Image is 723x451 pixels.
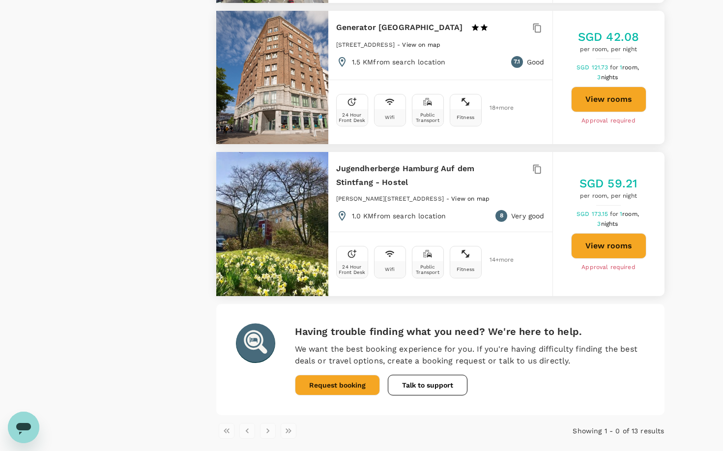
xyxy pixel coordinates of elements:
h6: Jugendherberge Hamburg Auf dem Stintfang - Hostel [336,162,478,189]
p: 1.5 KM from search location [352,57,446,67]
p: Showing 1 - 0 of 13 results [515,426,664,436]
span: 7.1 [514,57,520,67]
div: Public Transport [414,112,441,123]
h5: SGD 42.08 [578,29,639,45]
span: - [446,195,451,202]
div: Wifi [385,267,395,272]
button: Talk to support [388,375,467,395]
span: nights [601,220,618,227]
span: View on map [402,41,440,48]
div: 24 Hour Front Desk [339,264,366,275]
span: room, [622,210,639,217]
h6: Generator [GEOGRAPHIC_DATA] [336,21,463,34]
span: 1 [620,64,640,71]
span: 3 [597,74,619,81]
span: for [610,210,620,217]
span: SGD 173.15 [577,210,610,217]
h5: SGD 59.21 [579,176,637,191]
span: 18 + more [490,105,504,111]
button: View rooms [571,87,646,112]
a: View on map [451,194,490,202]
p: Good [527,57,545,67]
span: [STREET_ADDRESS] [336,41,395,48]
span: room, [622,64,639,71]
span: Approval required [581,263,636,272]
span: for [610,64,620,71]
div: Public Transport [414,264,441,275]
span: per room, per night [579,191,637,201]
span: [PERSON_NAME][STREET_ADDRESS] [336,195,444,202]
button: View rooms [571,233,646,259]
span: 1 [620,210,640,217]
span: Approval required [581,116,636,126]
span: SGD 121.73 [577,64,610,71]
a: View on map [402,40,440,48]
button: Request booking [295,375,380,395]
span: nights [601,74,618,81]
span: - [397,41,402,48]
div: Fitness [457,115,474,120]
nav: pagination navigation [216,423,515,439]
p: We want the best booking experience for you. If you're having difficulty finding the best deals o... [295,343,645,367]
span: 8 [500,211,503,221]
div: Wifi [385,115,395,120]
span: 14 + more [490,257,504,263]
span: View on map [451,195,490,202]
p: Very good [511,211,544,221]
h6: Having trouble finding what you need? We're here to help. [295,324,645,339]
div: Fitness [457,267,474,272]
div: 24 Hour Front Desk [339,112,366,123]
span: per room, per night [578,45,639,55]
iframe: Botón para iniciar la ventana de mensajería [8,412,39,443]
span: 3 [597,220,619,227]
p: 1.0 KM from search location [352,211,446,221]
